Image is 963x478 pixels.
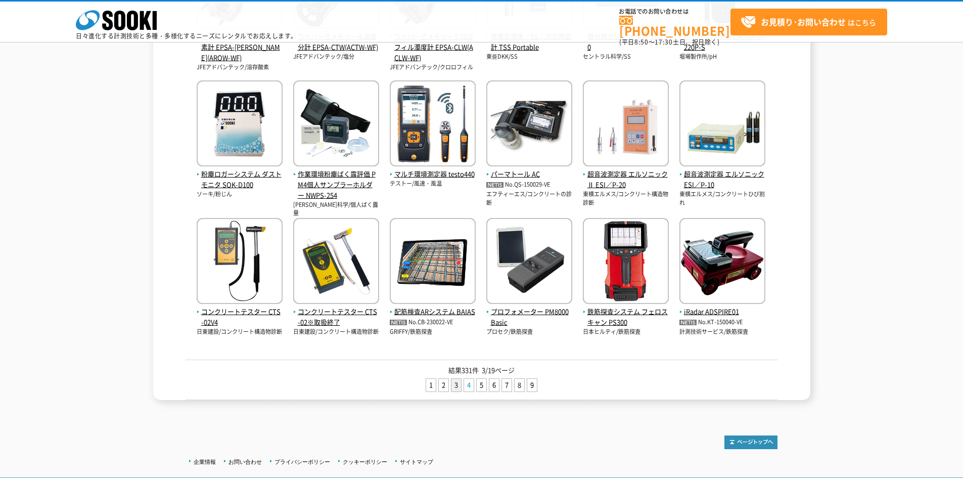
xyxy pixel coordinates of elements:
a: 7 [502,379,512,392]
a: 超音波測定器 エルソニックESI／P-10 [679,159,765,190]
a: マルチ環境測定器 testo440 [390,159,476,180]
p: [PERSON_NAME]科学/個人ばく露量 [293,201,379,218]
span: パーマトール AC [486,169,572,180]
img: エルソニックESI／P-10 [679,80,765,169]
p: 計測技術サービス/鉄筋探査 [679,328,765,336]
a: サイトマップ [400,459,433,465]
a: 2 [439,379,448,392]
a: 粉塵ロガーシステム ダストモニタ SOK-D100 [197,159,283,190]
span: コンクリートテスター CTS-02V4 [197,307,283,328]
p: ソーキ/粉じん [197,190,283,199]
a: パーマトール AC [486,159,572,180]
img: トップページへ [724,436,777,449]
p: No.QS-150029-VE [486,180,572,190]
span: 17:30 [655,37,673,47]
p: 東横エルメス/コンクリート構造物診断 [583,190,669,207]
a: お問い合わせ [228,459,262,465]
span: ワイパー式メモリー溶存酸素計 EPSA-[PERSON_NAME](AROW-WF) [197,31,283,63]
span: 粉塵ロガーシステム ダストモニタ SOK-D100 [197,169,283,190]
p: テストー/風速・風温 [390,180,476,188]
p: プロセク/鉄筋探査 [486,328,572,336]
img: CTS-02※取扱終了 [293,218,379,307]
span: 8:50 [634,37,649,47]
img: ADSPIRE01 [679,218,765,307]
a: 9 [527,379,537,392]
a: 作業環境粉塵ばく露評価 PM4個人サンプラーホルダー NWPS-254 [293,159,379,201]
a: 配筋検査ARシステム BAIAS [390,296,476,318]
span: (平日 ～ 土日、祝日除く) [619,37,719,47]
a: 6 [489,379,499,392]
span: 配筋検査ARシステム BAIAS [390,307,476,317]
a: 超音波測定器 エルソニックⅡ ESI／P-20 [583,159,669,190]
img: AC [486,80,572,169]
img: エルソニックⅡ ESI／P-20 [583,80,669,169]
a: 鉄筋探査システム フェロスキャン PS300 [583,296,669,328]
img: PS300 [583,218,669,307]
img: SOK-D100 [197,80,283,169]
a: プロフォメーター PM8000Basic [486,296,572,328]
img: PM8000Basic [486,218,572,307]
a: コンクリートテスター CTS-02※取扱終了 [293,296,379,328]
strong: お見積り･お問い合わせ [761,16,846,28]
a: プライバシーポリシー [274,459,330,465]
a: コンクリートテスター CTS-02V4 [197,296,283,328]
a: iRadar ADSPIRE01 [679,296,765,318]
a: 企業情報 [194,459,216,465]
p: 東横エルメス/コンクリートひび割れ [679,190,765,207]
img: NWPS-254 [293,80,379,169]
p: 結果331件 3/19ページ [186,365,777,376]
span: 超音波測定器 エルソニックESI／P-10 [679,169,765,190]
a: [PHONE_NUMBER] [619,16,730,36]
p: 東亜DKK/SS [486,53,572,61]
span: iRadar ADSPIRE01 [679,307,765,317]
img: BAIAS [390,218,476,307]
span: はこちら [741,15,876,30]
a: 1 [426,379,436,392]
span: ワイパー式メモリークロロフィル濁度計 EPSA-CLW(ACLW-WF) [390,31,476,63]
p: GRIFFY/鉄筋探査 [390,328,476,336]
span: お電話でのお問い合わせは [619,9,730,15]
p: JFEアドバンテック/溶存酸素 [197,63,283,72]
img: CTS-02V4 [197,218,283,307]
p: 堀場製作所/pH [679,53,765,61]
a: 4 [464,379,474,392]
p: 日東建設/コンクリート構造物診断 [197,328,283,336]
p: JFEアドバンテック/塩分 [293,53,379,61]
p: セントラル科学/SS [583,53,669,61]
p: 日本ヒルティ/鉄筋探査 [583,328,669,336]
img: testo440 [390,80,476,169]
span: 作業環境粉塵ばく露評価 PM4個人サンプラーホルダー NWPS-254 [293,169,379,200]
a: 8 [515,379,524,392]
a: お見積り･お問い合わせはこちら [730,9,887,35]
p: 日東建設/コンクリート構造物診断 [293,328,379,336]
span: コンクリートテスター CTS-02※取扱終了 [293,307,379,328]
p: 日々進化する計測技術と多種・多様化するニーズにレンタルでお応えします。 [76,33,297,39]
span: マルチ環境測定器 testo440 [390,169,476,180]
span: プロフォメーター PM8000Basic [486,307,572,328]
span: 超音波測定器 エルソニックⅡ ESI／P-20 [583,169,669,190]
span: 鉄筋探査システム フェロスキャン PS300 [583,307,669,328]
p: JFEアドバンテック/クロロフィル [390,63,476,72]
li: 3 [451,378,462,392]
a: クッキーポリシー [343,459,387,465]
a: 5 [477,379,486,392]
p: エフティーエス/コンクリートの診断 [486,190,572,207]
p: No.KT-150040-VE [679,317,765,328]
p: No.CB-230022-VE [390,317,476,328]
